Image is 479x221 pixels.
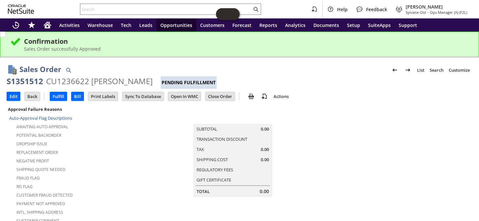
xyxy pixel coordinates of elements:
a: Reports [255,18,281,32]
a: Regulatory Fees [197,167,233,173]
a: Tax [197,146,204,152]
span: Documents [313,22,339,28]
div: Sales Order successfully Approved [24,46,469,52]
a: Shipping Cost [197,157,228,162]
span: 0.00 [261,126,269,132]
a: Auto-Approval Flag Descriptions [9,115,72,121]
span: Reports [259,22,277,28]
a: Intl. Shipping Address [16,209,63,215]
input: Sync To Database [122,92,164,101]
span: Customers [200,22,225,28]
a: Dropship Issue [16,141,47,147]
a: Transaction Discount [197,136,247,142]
a: SuiteApps [364,18,395,32]
img: Previous [391,66,399,74]
a: Actions [271,93,291,99]
a: Payment not approved [16,201,65,207]
svg: Recent Records [12,21,20,29]
input: Open In WMC [168,92,201,101]
input: Fulfill [50,92,67,101]
a: Total [197,188,210,194]
img: print.svg [247,92,255,100]
a: Negative Profit [16,158,49,164]
a: Support [395,18,421,32]
svg: Home [43,21,51,29]
svg: Shortcuts [28,21,36,29]
span: Warehouse [88,22,113,28]
span: Support [399,22,417,28]
iframe: Click here to launch Oracle Guided Learning Help Panel [216,8,240,20]
span: Tech [121,22,131,28]
a: List [414,65,427,75]
span: Opportunities [160,22,192,28]
a: Search [427,65,446,75]
input: Back [25,92,40,101]
span: 0.00 [261,146,269,153]
span: - [427,10,429,15]
a: Fraud Flag [16,175,40,181]
input: Close Order [205,92,235,101]
span: Analytics [285,22,306,28]
span: Forecast [232,22,252,28]
span: 0.00 [260,188,269,195]
span: Setup [347,22,360,28]
span: 0.00 [261,157,269,163]
a: Customer Fraud Detected [16,192,73,198]
a: Tech [117,18,135,32]
span: Oracle Guided Learning Widget. To move around, please hold and drag [228,8,240,20]
div: Shortcuts [24,18,40,32]
span: Activities [59,22,80,28]
span: Sylvane Old [406,10,426,15]
input: Search [80,5,252,13]
span: SuiteApps [368,22,391,28]
img: Quick Find [65,66,72,74]
a: Recent Records [8,18,24,32]
a: Potential Backorder [16,133,61,138]
a: Setup [343,18,364,32]
caption: Summary [193,113,272,124]
a: Subtotal [197,126,217,132]
a: Opportunities [156,18,196,32]
span: [PERSON_NAME] [406,4,467,10]
a: Shipping Quote Needed [16,167,66,172]
div: S1351512 [7,76,43,86]
a: Forecast [228,18,255,32]
a: Home [40,18,55,32]
img: add-record.svg [260,92,268,100]
a: Customize [446,65,472,75]
div: Pending Fulfillment [161,76,217,89]
input: Edit [7,92,20,101]
span: Ops Manager (A) (F2L) [430,10,467,15]
input: Bill [71,92,84,101]
h1: Sales Order [19,64,61,75]
input: Print Labels [88,92,118,101]
img: Next [404,66,412,74]
a: Analytics [281,18,309,32]
a: RIS flag [16,184,33,189]
a: Replacement Order [16,150,58,155]
svg: logo [8,5,34,14]
span: Help [337,6,348,12]
a: Activities [55,18,84,32]
div: CU1236622 [PERSON_NAME] [46,76,153,86]
a: Documents [309,18,343,32]
div: Confirmation [24,37,469,46]
div: Approval Failure Reasons [7,105,159,113]
a: Gift Certificate [197,177,231,183]
a: Awaiting Auto-Approval [16,124,68,130]
svg: Search [252,5,260,13]
a: Customers [196,18,228,32]
span: Leads [139,22,152,28]
a: Warehouse [84,18,117,32]
a: Leads [135,18,156,32]
span: Feedback [366,6,387,12]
